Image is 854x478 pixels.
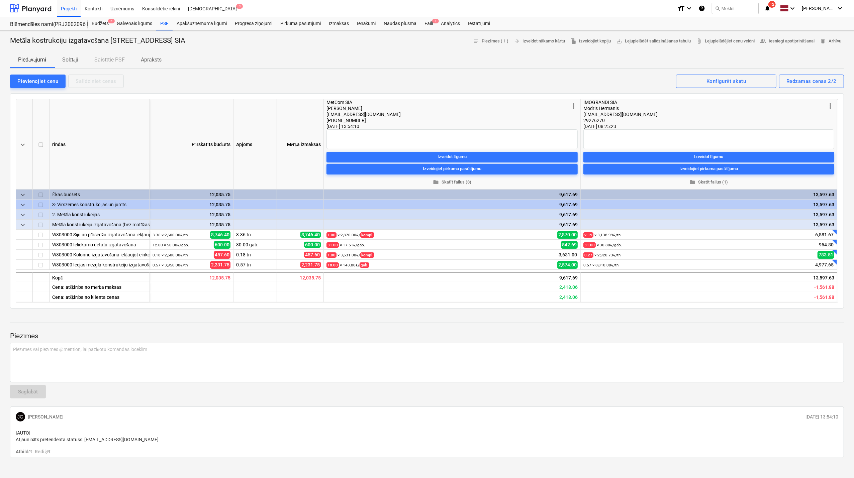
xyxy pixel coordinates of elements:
span: JG [17,414,23,420]
div: Izmaksas [325,17,353,30]
a: Ienākumi [353,17,380,30]
div: 13,597.63 [583,190,834,200]
i: Zināšanu pamats [698,4,705,12]
span: arrow_forward [514,38,520,44]
a: Analytics [437,17,464,30]
span: 3 [236,4,243,9]
button: Izveidot nākamo kārtu [511,36,568,46]
span: keyboard_arrow_down [19,211,27,219]
span: notes [473,38,479,44]
button: Izveidot līgumu [583,151,834,162]
span: [PERSON_NAME] Grāmatnieks [802,6,835,11]
span: Lejupielādēt salīdzināšanas tabulu [616,37,691,45]
div: Naudas plūsma [380,17,421,30]
div: Izveidot līgumu [438,153,467,161]
div: 9,617.69 [326,220,578,230]
p: Solītāji [62,56,78,64]
iframe: Chat Widget [821,446,854,478]
p: Apraksts [141,56,162,64]
span: 8,746.40 [300,232,321,238]
span: search [715,6,720,11]
div: Galvenais līgums [113,17,156,30]
span: 600.00 [214,241,230,248]
div: W303000 Kolonnu izgatavošana iekļaujot cinkošanu un krāsošanu atbilstoši specifikācijai [52,250,147,259]
div: PSF [156,17,173,30]
div: Pievienojiet cenu [17,77,58,86]
div: Kopā [50,272,150,282]
span: 954.80 [818,241,834,248]
div: Ēkas budžets [52,190,147,199]
a: Lejupielādēt salīdzināšanas tabulu [613,36,693,46]
span: more_vert [570,102,578,110]
div: MetCom SIA [326,99,570,105]
span: keyboard_arrow_down [19,221,27,229]
span: Lejupielādējiet cenu veidni [696,37,755,45]
span: kompl. [360,232,374,238]
button: Izveidojiet kopiju [568,36,613,46]
div: 29276270 [583,117,826,123]
p: Piezīmes [10,332,844,341]
button: Rediģēt [35,448,51,455]
small: × 17.51€ / gab. [326,242,365,248]
button: Izveidojiet pirkuma pasūtījumu [326,163,578,174]
div: Izveidot līgumu [694,153,724,161]
span: save_alt [616,38,622,44]
small: × 2,870.00€ / [326,232,374,238]
p: Piedāvājumi [18,56,46,64]
div: 12,035.75 [150,272,233,282]
div: 2. Metāla konstrukcijas [52,210,147,219]
a: Budžets2 [88,17,113,30]
div: 9,617.69 [326,190,578,200]
div: 9,617.69 [324,272,581,282]
div: rindas [50,99,150,190]
span: 2,870.00 [557,231,578,238]
span: delete [820,38,826,44]
span: gab. [360,262,369,268]
button: Iesniegt apstiprināšanai [758,36,818,46]
div: Blūmendāles nami(PRJ2002096 Prūšu 3 kārta) - 2601984 [10,21,80,28]
i: notifications [764,4,771,12]
span: 783.51 [818,251,834,258]
div: Redzamas cenas 2/2 [786,77,837,86]
div: 13,597.63 [583,200,834,210]
button: Skatīt failus (1) [583,177,834,187]
div: IMOGRANDI SIA [583,99,826,105]
div: W303000 Ieejas mezgla konstrukciju izgatavošana iekļaujot cinkošanu un krāsošanu atbilstoši speci... [52,260,147,269]
span: 2,231.75 [300,262,321,268]
span: file_copy [570,38,576,44]
div: 13,597.63 [581,272,837,282]
div: Cena: atšķirība no mērķa maksas [50,282,150,292]
div: Iestatījumi [464,17,494,30]
span: folder [433,179,439,185]
small: × 143.00€ / [326,262,369,268]
span: keyboard_arrow_down [19,201,27,209]
div: 9,617.69 [326,200,578,210]
div: 3.36 tn [233,230,277,240]
small: × 3,631.00€ / [326,252,374,258]
span: Paredzamā rentabilitāte - iesniegts piedāvājums salīdzinājumā ar klienta cenu [559,294,578,300]
p: Metāla kostrukciju izgatavošana [STREET_ADDRESS] SIA [10,36,186,45]
div: W303000 Ieliekamo detaļu izgatavošana [52,240,147,249]
div: 12,035.75 [153,200,230,210]
span: Arhīvu [820,37,841,45]
div: Apakšuzņēmuma līgumi [173,17,231,30]
a: Pirkuma pasūtījumi [276,17,325,30]
small: 3.36 × 2,600.00€ / tn [153,233,188,237]
button: Piezīmes ( 1 ) [470,36,511,46]
span: Iesniegt apstiprināšanai [760,37,815,45]
small: 0.57 × 3,950.00€ / tn [153,263,188,267]
div: Cena: atšķirība no klienta cenas [50,292,150,302]
div: Pārskatīts budžets [150,99,233,190]
span: more_vert [826,102,834,110]
small: × 2,920.73€ / tn [583,252,621,258]
span: 8,746.40 [210,231,230,238]
span: attach_file [696,38,702,44]
span: 2,231.75 [210,261,230,268]
span: 2 [108,19,115,23]
button: Izveidojiet pirkuma pasūtījumu [583,163,834,174]
span: 2,574.00 [557,261,578,268]
div: 30.00 gab. [233,240,277,250]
